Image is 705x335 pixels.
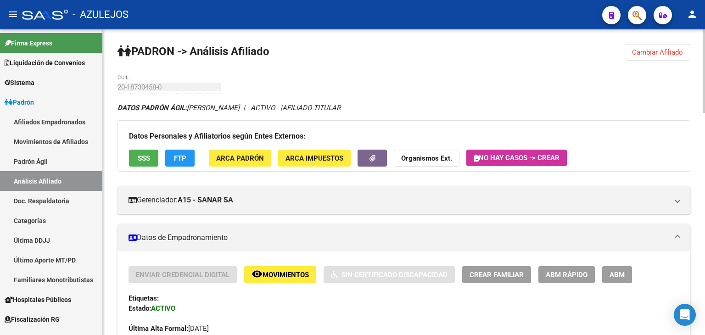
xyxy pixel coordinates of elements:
[687,9,698,20] mat-icon: person
[165,150,195,167] button: FTP
[117,104,341,112] i: | ACTIVO |
[602,266,632,283] button: ABM
[129,150,158,167] button: SSS
[5,97,34,107] span: Padrón
[129,130,679,143] h3: Datos Personales y Afiliatorios según Entes Externos:
[674,304,696,326] div: Open Intercom Messenger
[538,266,595,283] button: ABM Rápido
[285,154,343,162] span: ARCA Impuestos
[5,314,60,324] span: Fiscalización RG
[252,268,263,279] mat-icon: remove_red_eye
[5,78,34,88] span: Sistema
[244,266,316,283] button: Movimientos
[129,324,188,333] strong: Última Alta Formal:
[209,150,271,167] button: ARCA Padrón
[129,233,668,243] mat-panel-title: Datos de Empadronamiento
[263,271,309,279] span: Movimientos
[117,224,690,251] mat-expansion-panel-header: Datos de Empadronamiento
[216,154,264,162] span: ARCA Padrón
[129,266,237,283] button: Enviar Credencial Digital
[5,295,71,305] span: Hospitales Públicos
[466,150,567,166] button: No hay casos -> Crear
[5,38,52,48] span: Firma Express
[625,44,690,61] button: Cambiar Afiliado
[178,195,233,205] strong: A15 - SANAR SA
[129,304,151,313] strong: Estado:
[73,5,129,25] span: - AZULEJOS
[462,266,531,283] button: Crear Familiar
[117,104,243,112] span: [PERSON_NAME] -
[117,45,269,58] strong: PADRON -> Análisis Afiliado
[151,304,175,313] strong: ACTIVO
[174,154,186,162] span: FTP
[324,266,455,283] button: Sin Certificado Discapacidad
[474,154,560,162] span: No hay casos -> Crear
[546,271,587,279] span: ABM Rápido
[117,104,187,112] strong: DATOS PADRÓN ÁGIL:
[117,186,690,214] mat-expansion-panel-header: Gerenciador:A15 - SANAR SA
[136,271,229,279] span: Enviar Credencial Digital
[632,48,683,56] span: Cambiar Afiliado
[470,271,524,279] span: Crear Familiar
[7,9,18,20] mat-icon: menu
[129,324,209,333] span: [DATE]
[129,294,159,302] strong: Etiquetas:
[341,271,448,279] span: Sin Certificado Discapacidad
[138,154,150,162] span: SSS
[394,150,459,167] button: Organismos Ext.
[610,271,625,279] span: ABM
[401,154,452,162] strong: Organismos Ext.
[278,150,351,167] button: ARCA Impuestos
[282,104,341,112] span: AFILIADO TITULAR
[5,58,85,68] span: Liquidación de Convenios
[129,195,668,205] mat-panel-title: Gerenciador:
